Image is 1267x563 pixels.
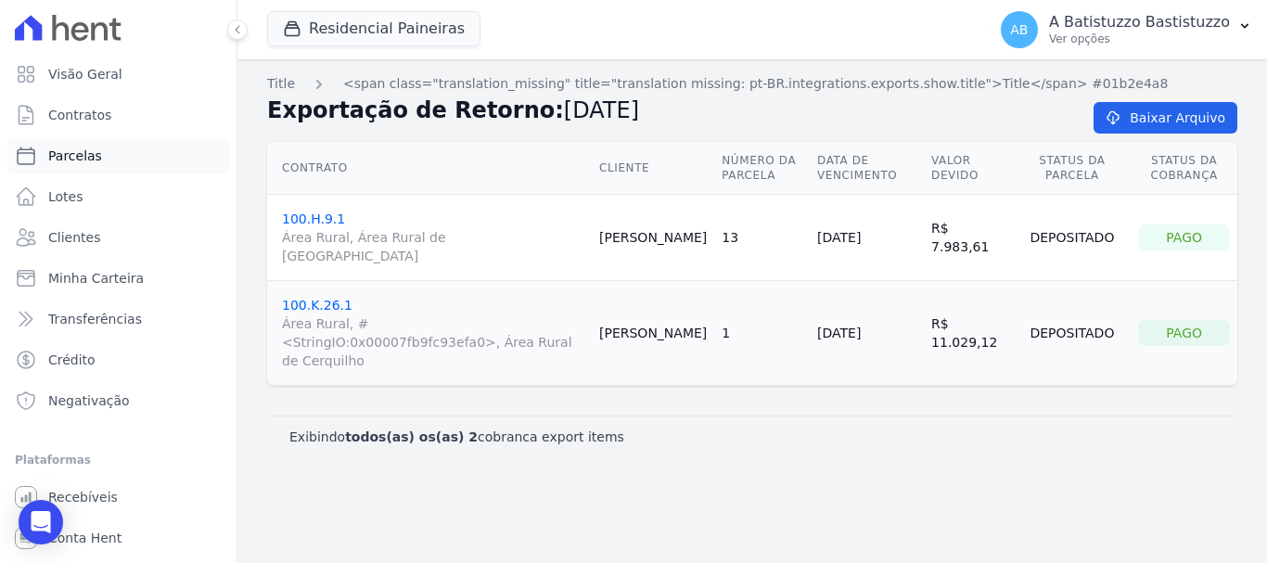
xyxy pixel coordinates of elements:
div: Open Intercom Messenger [19,500,63,544]
th: Status da Cobrança [1131,142,1237,195]
td: 1 [714,281,810,386]
a: Baixar Arquivo [1094,102,1237,134]
nav: Breadcrumb [267,74,1237,94]
p: Exibindo cobranca export items [289,428,624,446]
td: [PERSON_NAME] [592,195,714,281]
div: Depositado [1021,224,1124,250]
span: AB [1010,23,1028,36]
span: Visão Geral [48,65,122,83]
a: Parcelas [7,137,229,174]
div: Pago [1138,224,1230,250]
span: Lotes [48,187,83,206]
a: Conta Hent [7,519,229,557]
td: R$ 11.029,12 [924,281,1013,386]
td: [PERSON_NAME] [592,281,714,386]
a: Visão Geral [7,56,229,93]
th: Cliente [592,142,714,195]
th: Contrato [267,142,592,195]
button: Residencial Paineiras [267,11,480,46]
a: Crédito [7,341,229,378]
h2: Exportação de Retorno: [267,94,1064,127]
a: 100.H.9.1Área Rural, Área Rural de [GEOGRAPHIC_DATA] [282,211,584,265]
p: Ver opções [1049,32,1230,46]
a: Contratos [7,96,229,134]
th: Valor devido [924,142,1013,195]
b: todos(as) os(as) 2 [345,429,478,444]
span: Crédito [48,351,96,369]
span: translation missing: pt-BR.integrations.exports.index.title [267,76,295,91]
td: R$ 7.983,61 [924,195,1013,281]
td: [DATE] [810,195,924,281]
span: Área Rural, Área Rural de [GEOGRAPHIC_DATA] [282,228,584,265]
span: Conta Hent [48,529,122,547]
button: AB A Batistuzzo Bastistuzzo Ver opções [986,4,1267,56]
div: Plataformas [15,449,222,471]
a: Transferências [7,301,229,338]
span: Minha Carteira [48,269,144,288]
span: Recebíveis [48,488,118,506]
td: [DATE] [810,281,924,386]
span: Contratos [48,106,111,124]
a: Clientes [7,219,229,256]
a: Minha Carteira [7,260,229,297]
span: Negativação [48,391,130,410]
p: A Batistuzzo Bastistuzzo [1049,13,1230,32]
a: Negativação [7,382,229,419]
span: Área Rural, #<StringIO:0x00007fb9fc93efa0>, Área Rural de Cerquilho [282,314,584,370]
span: Clientes [48,228,100,247]
a: <span class="translation_missing" title="translation missing: pt-BR.integrations.exports.show.tit... [343,74,1168,94]
div: Pago [1138,320,1230,346]
th: Número da Parcela [714,142,810,195]
a: Title [267,74,295,94]
td: 13 [714,195,810,281]
div: Depositado [1021,320,1124,346]
th: Status da Parcela [1014,142,1132,195]
span: Parcelas [48,147,102,165]
a: Lotes [7,178,229,215]
a: 100.K.26.1Área Rural, #<StringIO:0x00007fb9fc93efa0>, Área Rural de Cerquilho [282,298,584,370]
span: [DATE] [564,97,639,123]
th: Data de Vencimento [810,142,924,195]
span: Transferências [48,310,142,328]
a: Recebíveis [7,479,229,516]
